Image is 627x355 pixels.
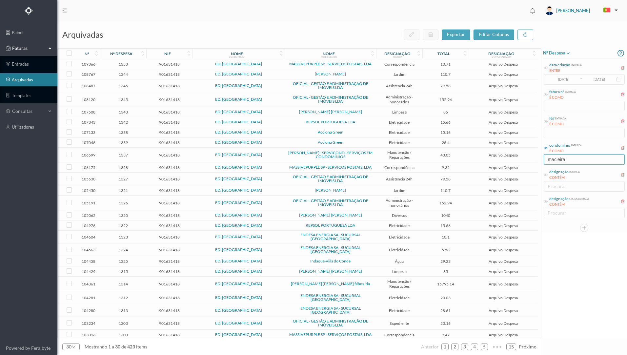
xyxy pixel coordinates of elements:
[378,150,421,160] span: Manutenção / Reparações
[470,332,536,337] span: Arquivo Despesa
[148,130,191,135] span: 901631418
[491,342,504,345] span: •••
[471,344,478,350] li: 4
[215,72,262,76] a: ED. [GEOGRAPHIC_DATA]
[378,62,421,67] span: Correspondência
[102,177,145,181] span: 1327
[102,247,145,252] span: 1324
[424,97,467,102] span: 152.94
[10,45,47,52] span: Faturas
[102,321,145,326] span: 1303
[79,97,98,102] span: 108120
[79,72,98,77] span: 108767
[549,89,564,95] div: fatura nº
[291,281,370,286] a: [PERSON_NAME] [PERSON_NAME] filhos lda
[300,232,361,241] a: ENDESA ENERGIA SA - SUCURSAL [GEOGRAPHIC_DATA]
[543,49,571,57] span: nº despesa
[231,51,243,56] div: nome
[617,48,624,58] i: icon: question-circle-o
[424,332,467,337] span: 9.47
[148,83,191,88] span: 901631418
[299,109,362,114] a: [PERSON_NAME] [PERSON_NAME]
[549,68,582,73] div: ENTRE
[549,142,570,148] div: condomínio
[470,235,536,240] span: Arquivo Despesa
[215,321,262,325] a: ED. [GEOGRAPHIC_DATA]
[378,110,421,115] span: Limpeza
[315,72,346,76] a: [PERSON_NAME]
[12,108,45,115] span: consultas
[79,140,98,145] span: 107046
[424,235,467,240] span: 10.1
[79,259,98,264] span: 104458
[148,269,191,274] span: 901631418
[481,342,488,352] a: 5
[102,213,145,218] span: 1320
[79,282,98,286] span: 104361
[424,308,467,313] span: 28.61
[164,51,171,56] div: nif
[299,213,362,218] a: [PERSON_NAME] [PERSON_NAME]
[215,109,262,114] a: ED. [GEOGRAPHIC_DATA]
[148,97,191,102] span: 901631418
[85,344,107,349] span: mostrando
[424,130,467,135] span: 15.16
[148,188,191,193] span: 901631418
[79,295,98,300] span: 104281
[148,308,191,313] span: 901631418
[549,169,569,175] div: designação
[215,130,262,135] a: ED. [GEOGRAPHIC_DATA]
[79,321,98,326] span: 103234
[323,51,335,56] div: nome
[424,110,467,115] span: 85
[378,130,421,135] span: Eletricidade
[102,165,145,170] span: 1328
[528,7,537,15] i: icon: bell
[85,51,89,56] div: nº
[310,259,351,263] a: Indaqua-Viila do Conde
[470,83,536,88] span: Arquivo Despesa
[470,247,536,252] span: Arquivo Despesa
[215,269,262,274] a: ED. [GEOGRAPHIC_DATA]
[378,321,421,326] span: Expediente
[215,332,262,337] a: ED. [GEOGRAPHIC_DATA]
[229,55,245,58] div: condomínio
[148,153,191,157] span: 901631418
[569,196,589,201] div: status entrada
[384,51,411,56] div: designação
[378,223,421,228] span: Eletricidade
[519,344,536,349] span: próximo
[424,295,467,300] span: 20.03
[378,177,421,181] span: Assistência 24h
[378,83,421,88] span: Assistência 24h
[289,61,372,66] a: MASSIVEPURPLE SP - SERVIÇOS POSTAIS, LDA
[148,321,191,326] span: 901631418
[215,259,262,263] a: ED. [GEOGRAPHIC_DATA]
[421,342,439,352] li: Página Anterior
[424,213,467,218] span: 1040
[148,213,191,218] span: 901631418
[300,245,361,254] a: ENDESA ENERGIA SA - SUCURSAL [GEOGRAPHIC_DATA]
[79,153,98,157] span: 106599
[289,332,372,337] a: MASSIVEPURPLE SP - SERVIÇOS POSTAIS, LDA
[549,175,580,180] div: CONTÉM
[424,259,467,264] span: 29.23
[293,319,368,327] a: OFICIAL - GESTÃO E ADMINISTRAÇÃO DE IMÓVEIS LDA
[79,213,98,218] span: 105062
[461,344,468,350] li: 3
[215,176,262,181] a: ED. [GEOGRAPHIC_DATA]
[461,342,468,352] a: 3
[215,152,262,157] a: ED. [GEOGRAPHIC_DATA]
[66,342,71,352] div: 30
[79,165,98,170] span: 106175
[549,196,569,202] div: designação
[102,223,145,228] span: 1322
[215,281,262,286] a: ED. [GEOGRAPHIC_DATA]
[215,188,262,193] a: ED. [GEOGRAPHIC_DATA]
[289,165,372,170] a: MASSIVEPURPLE SP - SERVIÇOS POSTAIS, LDA
[79,269,98,274] span: 104429
[424,321,467,326] span: 20.16
[288,150,373,159] a: [PERSON_NAME] - SERVICOND - SERVIÇOS EM CONDOMÍNIOS
[293,81,368,90] a: OFICIAL - GESTÃO E ADMINISTRAÇÃO DE IMÓVEIS LDA
[102,269,145,274] span: 1315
